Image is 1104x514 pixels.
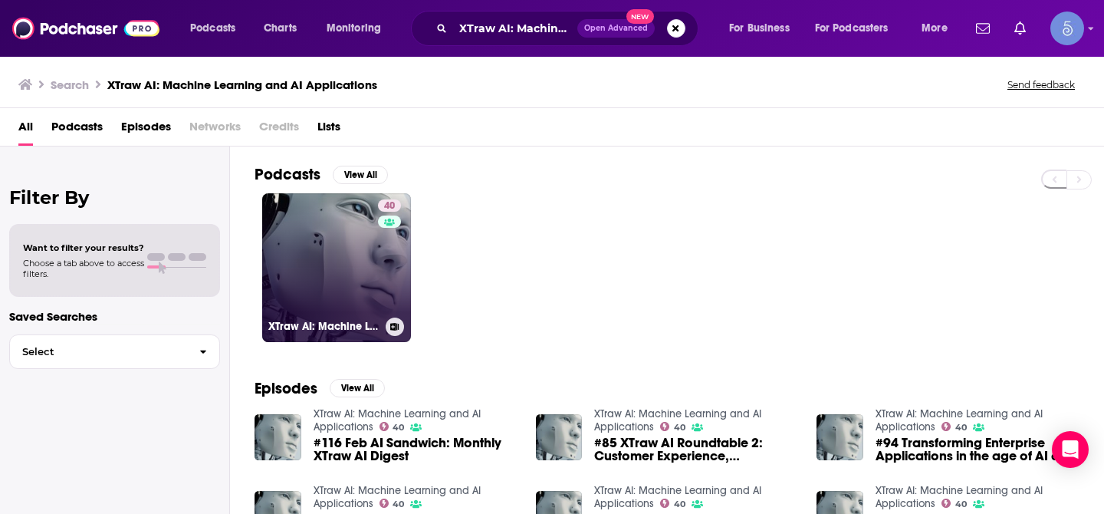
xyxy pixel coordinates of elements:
span: 40 [393,424,404,431]
span: Choose a tab above to access filters. [23,258,144,279]
span: More [922,18,948,39]
span: Charts [264,18,297,39]
a: Show notifications dropdown [970,15,996,41]
a: XTraw AI: Machine Learning and AI Applications [594,484,761,510]
a: PodcastsView All [255,165,388,184]
span: Select [10,347,187,357]
a: EpisodesView All [255,379,385,398]
a: XTraw AI: Machine Learning and AI Applications [314,484,481,510]
a: 40 [660,499,685,508]
a: XTraw AI: Machine Learning and AI Applications [876,484,1043,510]
a: 40 [941,499,967,508]
span: 40 [384,199,395,214]
a: 40XTraw AI: Machine Learning and AI Applications [262,193,411,342]
span: For Podcasters [815,18,889,39]
a: Podcasts [51,114,103,146]
button: open menu [718,16,809,41]
a: #85 XTraw AI Roundtable 2: Customer Experience, Modernization and AI [594,437,798,463]
img: User Profile [1050,12,1084,45]
span: Want to filter your results? [23,242,144,253]
button: open menu [805,16,911,41]
span: Logged in as Spiral5-G1 [1050,12,1084,45]
a: Lists [317,114,340,146]
div: Search podcasts, credits, & more... [426,11,713,46]
a: Charts [254,16,306,41]
span: 40 [674,424,685,431]
button: open menu [316,16,401,41]
a: 40 [379,499,405,508]
a: 40 [941,422,967,431]
h3: Search [51,77,89,92]
h2: Episodes [255,379,317,398]
span: Credits [259,114,299,146]
img: Podchaser - Follow, Share and Rate Podcasts [12,14,159,43]
button: Show profile menu [1050,12,1084,45]
a: XTraw AI: Machine Learning and AI Applications [876,407,1043,433]
a: XTraw AI: Machine Learning and AI Applications [314,407,481,433]
a: All [18,114,33,146]
input: Search podcasts, credits, & more... [453,16,577,41]
span: 40 [393,501,404,508]
span: Monitoring [327,18,381,39]
a: 40 [378,199,401,212]
h2: Filter By [9,186,220,209]
a: #116 Feb AI Sandwich: Monthly XTraw AI Digest [314,437,517,463]
img: #85 XTraw AI Roundtable 2: Customer Experience, Modernization and AI [536,414,583,461]
button: open menu [911,16,967,41]
button: Select [9,334,220,369]
a: #94 Transforming Enterprise Applications in the age of AI and Gen AI [876,437,1079,463]
img: #116 Feb AI Sandwich: Monthly XTraw AI Digest [255,414,301,461]
a: Episodes [121,114,171,146]
button: open menu [179,16,255,41]
button: View All [333,166,388,184]
h3: XTraw AI: Machine Learning and AI Applications [107,77,377,92]
span: Networks [189,114,241,146]
button: Open AdvancedNew [577,19,655,38]
span: 40 [955,424,967,431]
span: Open Advanced [584,25,648,32]
span: New [626,9,654,24]
button: View All [330,379,385,397]
span: Podcasts [190,18,235,39]
a: XTraw AI: Machine Learning and AI Applications [594,407,761,433]
p: Saved Searches [9,309,220,324]
a: Show notifications dropdown [1008,15,1032,41]
a: 40 [379,422,405,431]
a: 40 [660,422,685,431]
span: 40 [674,501,685,508]
span: For Business [729,18,790,39]
div: Open Intercom Messenger [1052,431,1089,468]
button: Send feedback [1003,78,1079,91]
h2: Podcasts [255,165,320,184]
img: #94 Transforming Enterprise Applications in the age of AI and Gen AI [816,414,863,461]
span: 40 [955,501,967,508]
h3: XTraw AI: Machine Learning and AI Applications [268,320,379,333]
